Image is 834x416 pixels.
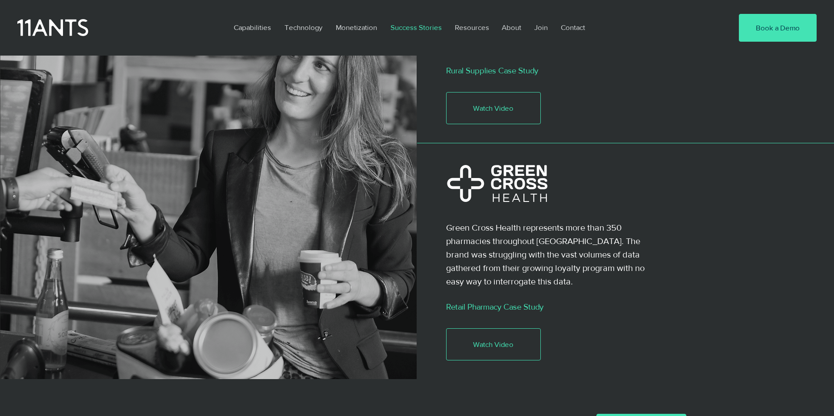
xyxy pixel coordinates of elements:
p: About [497,17,526,37]
a: Contact [554,17,592,37]
nav: Site [227,17,712,37]
a: Monetization [329,17,384,37]
p: Capabilities [229,17,275,37]
a: Success Stories [384,17,448,37]
a: Technology [278,17,329,37]
a: Capabilities [227,17,278,37]
p: Resources [450,17,493,37]
a: Book a Demo [739,14,817,42]
a: Retail Pharmacy Case Study [446,302,543,311]
a: Rural Supplies Case Study [446,66,538,75]
p: Join [530,17,552,37]
a: Resources [448,17,495,37]
a: Watch Video [446,328,541,360]
p: Contact [556,17,589,37]
span: Watch Video [473,103,513,113]
p: Monetization [331,17,381,37]
p: Technology [280,17,327,37]
span: Book a Demo [756,23,800,33]
a: Join [528,17,554,37]
p: Success Stories [386,17,446,37]
span: Watch Video [473,339,513,350]
p: Green Cross Health represents more than 350 pharmacies throughout [GEOGRAPHIC_DATA]. The brand wa... [446,221,653,288]
a: Watch Video [446,92,541,124]
a: About [495,17,528,37]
